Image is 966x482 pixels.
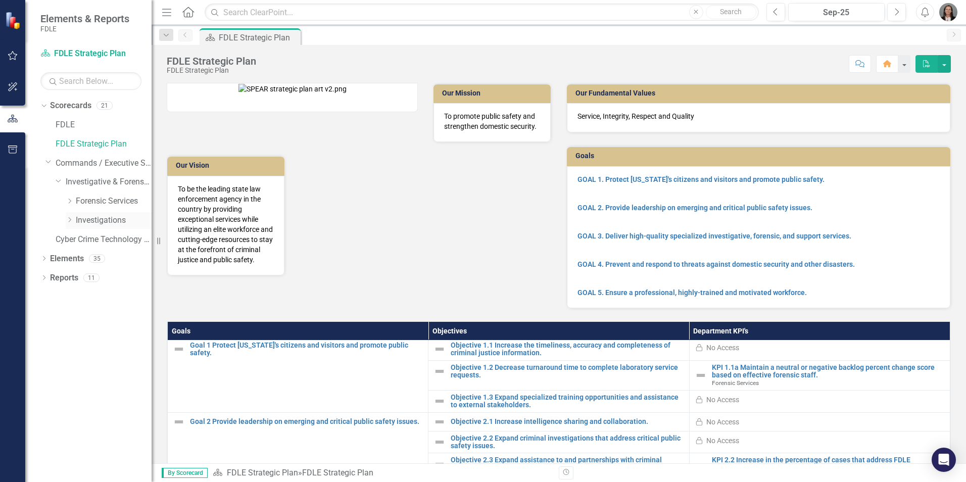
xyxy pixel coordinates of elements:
[939,3,957,21] img: Barrett Espino
[706,436,739,446] div: No Access
[577,111,940,121] p: Service, Integrity, Respect and Quality
[56,119,152,131] a: FDLE
[433,395,446,407] img: Not Defined
[695,369,707,381] img: Not Defined
[173,343,185,355] img: Not Defined
[451,364,684,379] a: Objective 1.2 Decrease turnaround time to complete laboratory service requests.
[56,158,152,169] a: Commands / Executive Support Branch
[712,379,759,387] span: Forensic Services
[50,272,78,284] a: Reports
[40,72,141,90] input: Search Below...
[66,176,152,188] a: Investigative & Forensic Services Command
[706,395,739,405] div: No Access
[577,175,825,183] a: GOAL 1. Protect [US_STATE]'s citizens and visitors and promote public safety.
[190,418,423,425] a: Goal 2 Provide leadership on emerging and critical public safety issues.
[706,343,739,353] div: No Access
[205,4,759,21] input: Search ClearPoint...
[176,162,279,169] h3: Our Vision
[40,48,141,60] a: FDLE Strategic Plan
[577,288,807,297] a: GOAL 5. Ensure a professional, highly-trained and motivated workforce.
[451,456,684,472] a: Objective 2.3 Expand assistance to and partnerships with criminal justice stakeholders to address...
[76,215,152,226] a: Investigations
[575,152,945,160] h3: Goals
[577,232,851,240] a: GOAL 3. Deliver high-quality specialized investigative, forensic, and support services.
[433,416,446,428] img: Not Defined
[213,467,551,479] div: »
[167,56,256,67] div: FDLE Strategic Plan
[89,254,105,263] div: 35
[5,12,23,29] img: ClearPoint Strategy
[40,13,129,25] span: Elements & Reports
[162,468,208,478] span: By Scorecard
[56,138,152,150] a: FDLE Strategic Plan
[227,468,298,477] a: FDLE Strategic Plan
[219,31,298,44] div: FDLE Strategic Plan
[50,253,84,265] a: Elements
[190,342,423,357] a: Goal 1 Protect [US_STATE]'s citizens and visitors and promote public safety.
[178,184,274,265] p: To be the leading state law enforcement agency in the country by providing exceptional services w...
[451,394,684,409] a: Objective 1.3 Expand specialized training opportunities and assistance to external stakeholders.
[695,462,707,474] img: Not Defined
[433,458,446,470] img: Not Defined
[167,67,256,74] div: FDLE Strategic Plan
[83,273,100,282] div: 11
[575,89,945,97] h3: Our Fundamental Values
[173,416,185,428] img: Not Defined
[238,84,347,94] img: SPEAR strategic plan art v2.png
[712,456,945,472] a: KPI 2.2 Increase in the percentage of cases that address FDLE investigative priorities that are i...
[720,8,742,16] span: Search
[577,204,812,212] a: GOAL 2. Provide leadership on emerging and critical public safety issues.
[433,343,446,355] img: Not Defined
[76,196,152,207] a: Forensic Services
[932,448,956,472] div: Open Intercom Messenger
[433,436,446,448] img: Not Defined
[96,102,113,110] div: 21
[788,3,885,21] button: Sep-25
[433,365,446,377] img: Not Defined
[712,364,945,379] a: KPI 1.1a Maintain a neutral or negative backlog percent change score based on effective forensic ...
[442,89,546,97] h3: Our Mission
[56,234,152,246] a: Cyber Crime Technology & Telecommunications
[706,5,756,19] button: Search
[451,342,684,357] a: Objective 1.1 Increase the timeliness, accuracy and completeness of criminal justice information.
[577,260,855,268] a: GOAL 4. Prevent and respond to threats against domestic security and other disasters.
[40,25,129,33] small: FDLE
[302,468,373,477] div: FDLE Strategic Plan
[706,417,739,427] div: No Access
[50,100,91,112] a: Scorecards
[792,7,881,19] div: Sep-25
[451,418,684,425] a: Objective 2.1 Increase intelligence sharing and collaboration.
[444,111,540,131] p: To promote public safety and strengthen domestic security.
[451,435,684,450] a: Objective 2.2 Expand criminal investigations that address critical public safety issues.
